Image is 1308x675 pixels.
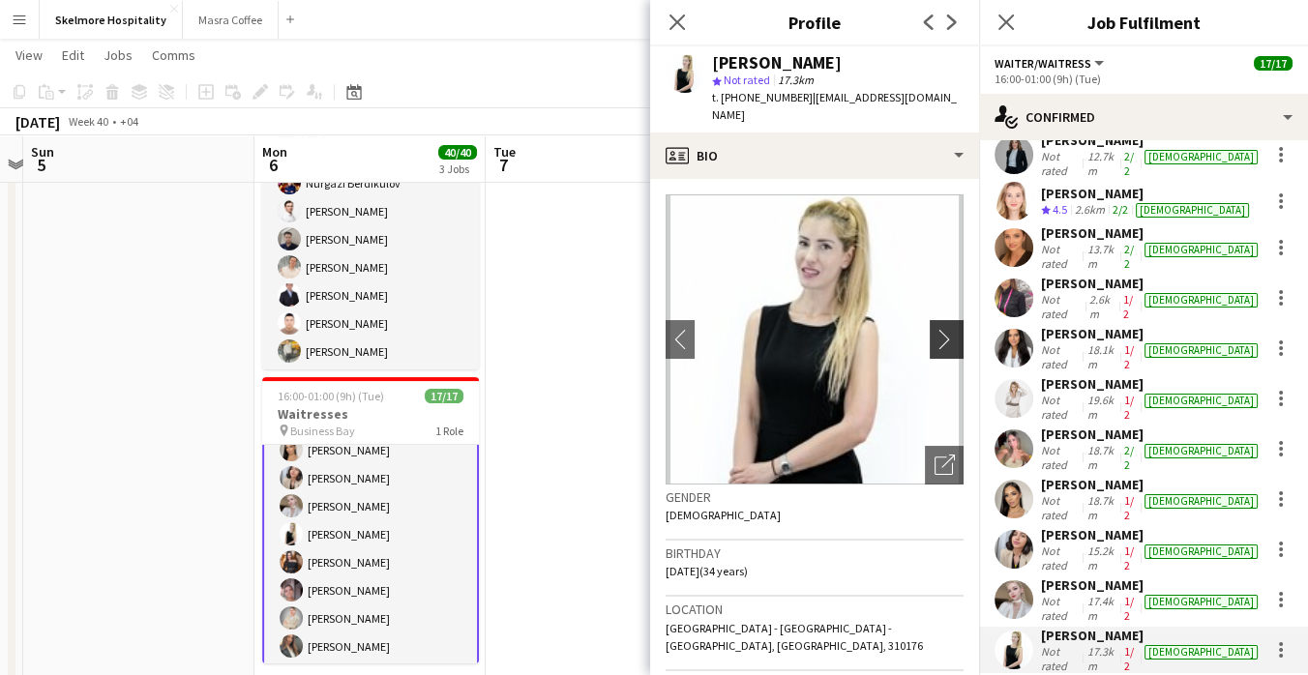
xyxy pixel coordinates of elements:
[8,43,50,68] a: View
[1041,149,1083,178] div: Not rated
[1041,543,1083,572] div: Not rated
[1124,149,1134,178] app-skills-label: 2/2
[712,54,842,72] div: [PERSON_NAME]
[120,114,138,129] div: +04
[1041,242,1083,271] div: Not rated
[54,43,92,68] a: Edit
[259,154,287,176] span: 6
[262,377,479,663] app-job-card: 16:00-01:00 (9h) (Tue)17/17Waitresses Business Bay1 Role[PERSON_NAME][PERSON_NAME][PERSON_NAME][P...
[1041,292,1085,321] div: Not rated
[62,46,84,64] span: Edit
[1041,594,1083,623] div: Not rated
[666,488,964,506] h3: Gender
[979,10,1308,35] h3: Job Fulfilment
[1071,202,1109,219] div: 2.6km
[1083,342,1119,371] div: 18.1km
[666,194,964,484] img: Crew avatar or photo
[1144,343,1258,358] div: [DEMOGRAPHIC_DATA]
[666,564,748,578] span: [DATE] (34 years)
[1144,150,1258,164] div: [DEMOGRAPHIC_DATA]
[995,56,1091,71] span: Waiter/Waitress
[152,46,195,64] span: Comms
[666,508,781,522] span: [DEMOGRAPHIC_DATA]
[1144,645,1258,660] div: [DEMOGRAPHIC_DATA]
[183,1,279,39] button: Masra Coffee
[1041,342,1083,371] div: Not rated
[995,72,1293,86] div: 16:00-01:00 (9h) (Tue)
[31,143,54,161] span: Sun
[712,90,813,104] span: t. [PHONE_NUMBER]
[1144,494,1258,509] div: [DEMOGRAPHIC_DATA]
[64,114,112,129] span: Week 40
[493,143,516,161] span: Tue
[439,161,476,176] div: 3 Jobs
[15,46,43,64] span: View
[1083,543,1119,572] div: 15.2km
[1144,595,1258,609] div: [DEMOGRAPHIC_DATA]
[290,424,355,438] span: Business Bay
[262,405,479,423] h3: Waitresses
[96,43,140,68] a: Jobs
[1041,576,1262,594] div: [PERSON_NAME]
[1083,594,1119,623] div: 17.4km
[1144,243,1258,257] div: [DEMOGRAPHIC_DATA]
[1254,56,1293,71] span: 17/17
[1083,644,1119,673] div: 17.3km
[1144,394,1258,408] div: [DEMOGRAPHIC_DATA]
[1124,594,1134,623] app-skills-label: 1/2
[425,389,463,403] span: 17/17
[650,132,979,179] div: Bio
[1083,493,1119,522] div: 18.7km
[666,621,923,653] span: [GEOGRAPHIC_DATA] - [GEOGRAPHIC_DATA] - [GEOGRAPHIC_DATA], [GEOGRAPHIC_DATA], 310176
[1123,292,1133,321] app-skills-label: 1/2
[144,43,203,68] a: Comms
[1041,275,1262,292] div: [PERSON_NAME]
[1083,242,1119,271] div: 13.7km
[278,389,384,403] span: 16:00-01:00 (9h) (Tue)
[1041,375,1262,393] div: [PERSON_NAME]
[104,46,133,64] span: Jobs
[650,10,979,35] h3: Profile
[925,446,964,484] div: Open photos pop-in
[995,56,1107,71] button: Waiter/Waitress
[438,145,477,160] span: 40/40
[1085,292,1119,321] div: 2.6km
[1041,224,1262,242] div: [PERSON_NAME]
[490,154,516,176] span: 7
[1144,293,1258,308] div: [DEMOGRAPHIC_DATA]
[1124,543,1134,572] app-skills-label: 1/2
[262,143,287,161] span: Mon
[1083,149,1119,178] div: 12.7km
[1041,132,1262,149] div: [PERSON_NAME]
[1083,443,1119,472] div: 18.7km
[1124,493,1134,522] app-skills-label: 1/2
[1136,203,1249,218] div: [DEMOGRAPHIC_DATA]
[1041,476,1262,493] div: [PERSON_NAME]
[666,601,964,618] h3: Location
[979,94,1308,140] div: Confirmed
[1041,644,1083,673] div: Not rated
[15,112,60,132] div: [DATE]
[1083,393,1119,422] div: 19.6km
[1041,393,1083,422] div: Not rated
[666,544,964,562] h3: Birthday
[1113,202,1128,217] app-skills-label: 2/2
[1041,627,1262,644] div: [PERSON_NAME]
[28,154,54,176] span: 5
[724,73,770,87] span: Not rated
[1041,526,1262,543] div: [PERSON_NAME]
[40,1,183,39] button: Skelmore Hospitality
[1041,325,1262,342] div: [PERSON_NAME]
[712,90,957,122] span: | [EMAIL_ADDRESS][DOMAIN_NAME]
[435,424,463,438] span: 1 Role
[1124,242,1134,271] app-skills-label: 2/2
[262,83,479,369] app-job-card: Updated16:00-01:00 (9h) (Tue)14/14Waiters Business Bay1 Role[PERSON_NAME][PERSON_NAME][PERSON_NAM...
[1124,644,1134,673] app-skills-label: 1/2
[1041,493,1083,522] div: Not rated
[1041,426,1262,443] div: [PERSON_NAME]
[1041,185,1253,202] div: [PERSON_NAME]
[1144,444,1258,458] div: [DEMOGRAPHIC_DATA]
[1144,544,1258,559] div: [DEMOGRAPHIC_DATA]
